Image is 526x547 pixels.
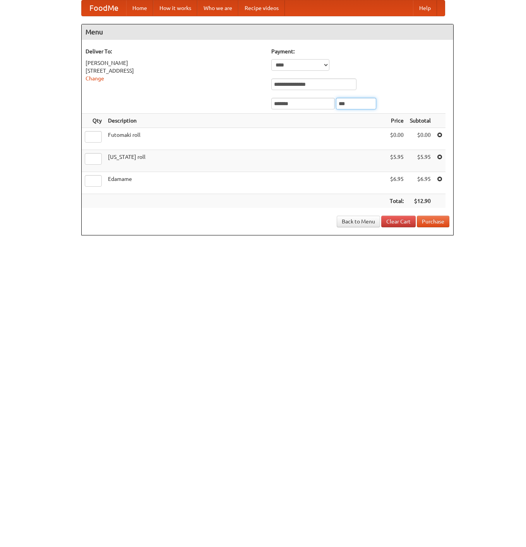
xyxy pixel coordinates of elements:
a: Recipe videos [238,0,285,16]
td: $6.95 [387,172,407,194]
td: $0.00 [407,128,434,150]
a: Home [126,0,153,16]
th: Price [387,114,407,128]
td: $0.00 [387,128,407,150]
td: $5.95 [387,150,407,172]
button: Purchase [417,216,449,227]
a: Change [86,75,104,82]
h5: Deliver To: [86,48,264,55]
td: $5.95 [407,150,434,172]
th: Qty [82,114,105,128]
th: $12.90 [407,194,434,208]
td: Futomaki roll [105,128,387,150]
div: [PERSON_NAME] [86,59,264,67]
td: [US_STATE] roll [105,150,387,172]
div: [STREET_ADDRESS] [86,67,264,75]
h4: Menu [82,24,453,40]
th: Subtotal [407,114,434,128]
a: Who we are [197,0,238,16]
a: Help [413,0,437,16]
th: Total: [387,194,407,208]
a: Clear Cart [381,216,416,227]
a: How it works [153,0,197,16]
h5: Payment: [271,48,449,55]
td: Edamame [105,172,387,194]
th: Description [105,114,387,128]
a: Back to Menu [337,216,380,227]
td: $6.95 [407,172,434,194]
a: FoodMe [82,0,126,16]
